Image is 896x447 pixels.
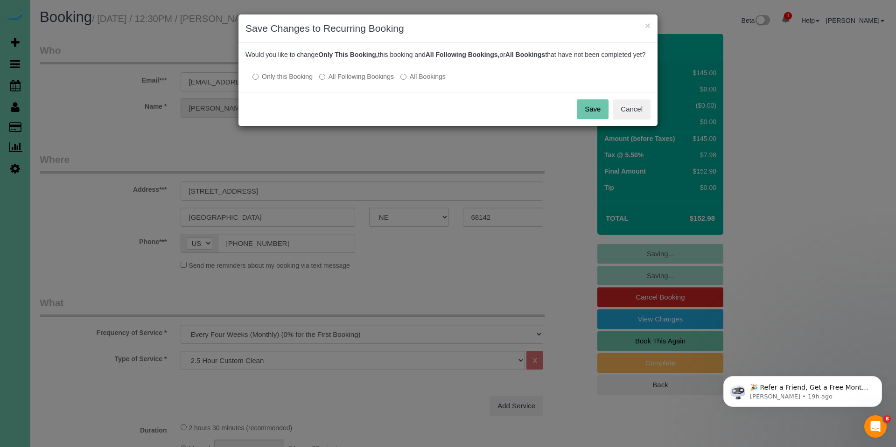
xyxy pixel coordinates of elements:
span: 8 [883,415,891,423]
b: All Following Bookings, [426,51,500,58]
input: All Bookings [400,74,406,80]
iframe: Intercom notifications message [709,356,896,422]
button: × [645,21,651,30]
b: Only This Booking, [318,51,378,58]
p: Would you like to change this booking and or that have not been completed yet? [245,50,651,59]
input: Only this Booking [252,74,259,80]
label: All other bookings in the series will remain the same. [252,72,313,81]
button: Save [577,99,609,119]
iframe: Intercom live chat [864,415,887,438]
button: Cancel [613,99,651,119]
label: All bookings that have not been completed yet will be changed. [400,72,446,81]
input: All Following Bookings [319,74,325,80]
label: This and all the bookings after it will be changed. [319,72,394,81]
b: All Bookings [505,51,546,58]
h3: Save Changes to Recurring Booking [245,21,651,35]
